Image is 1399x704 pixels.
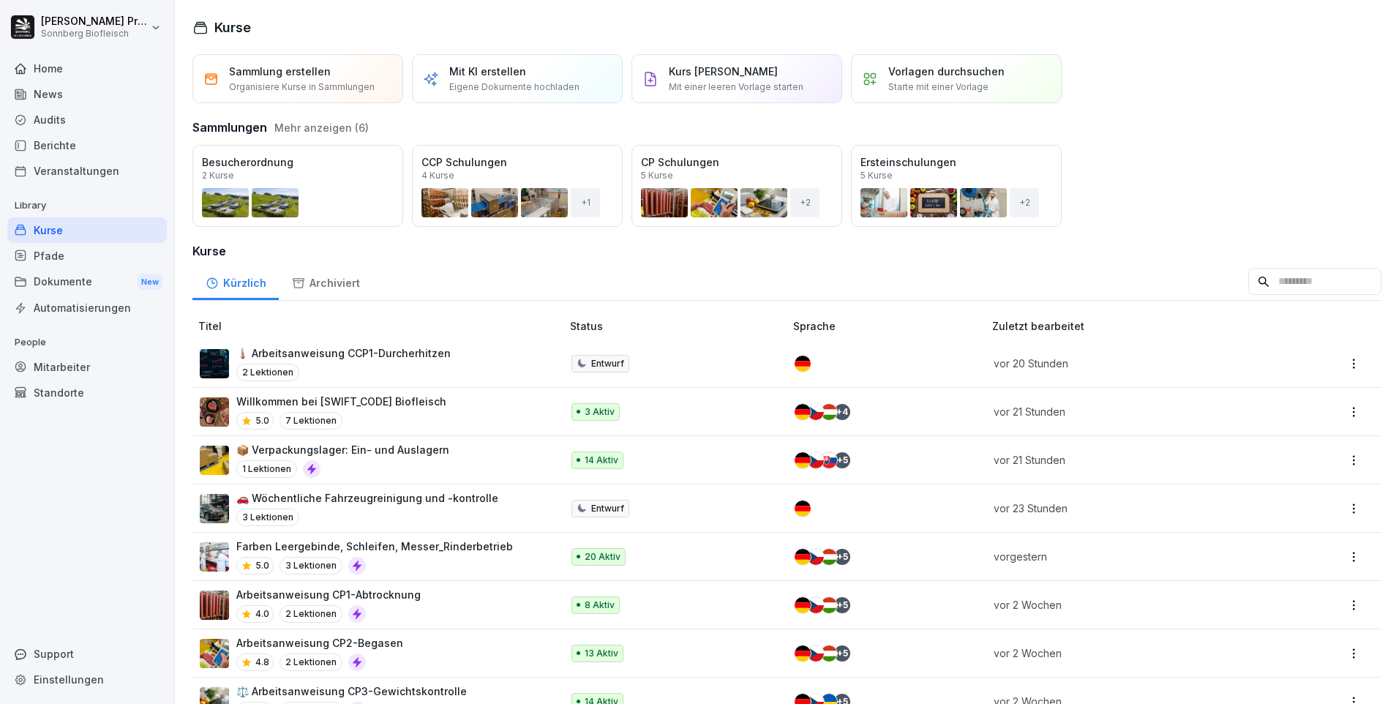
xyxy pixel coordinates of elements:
img: hj9o9v8kzxvzc93uvlzx86ct.png [200,639,229,668]
div: + 5 [834,452,850,468]
img: sk.svg [821,452,837,468]
a: CCP Schulungen4 Kurse+1 [412,145,623,227]
img: hu.svg [821,404,837,420]
a: Archiviert [279,263,372,300]
div: + 5 [834,645,850,662]
p: CCP Schulungen [421,154,613,170]
p: [PERSON_NAME] Preßlauer [41,15,148,28]
div: Kurse [7,217,167,243]
p: 3 Aktiv [585,405,615,419]
button: Mehr anzeigen (6) [274,120,369,135]
img: vq64qnx387vm2euztaeei3pt.png [200,397,229,427]
img: g1mf2oopp3hpfy5j4nli41fj.png [200,446,229,475]
img: cz.svg [808,597,824,613]
img: de.svg [795,549,811,565]
p: 7 Lektionen [280,412,342,430]
p: Besucherordnung [202,154,394,170]
a: CP Schulungen5 Kurse+2 [631,145,842,227]
p: 2 Lektionen [236,364,299,381]
p: Zuletzt bearbeitet [992,318,1282,334]
p: Willkommen bei [SWIFT_CODE] Biofleisch [236,394,446,409]
p: 14 Aktiv [585,454,618,467]
p: Eigene Dokumente hochladen [449,80,580,94]
a: Ersteinschulungen5 Kurse+2 [851,145,1062,227]
p: 5 Kurse [860,171,893,180]
p: 4.8 [255,656,269,669]
p: Starte mit einer Vorlage [888,80,989,94]
img: de.svg [795,452,811,468]
img: de.svg [795,404,811,420]
img: hu.svg [821,597,837,613]
p: CP Schulungen [641,154,833,170]
img: k0h6p37rkucdi2nwfcseq2gb.png [200,542,229,572]
a: Berichte [7,132,167,158]
img: hu.svg [821,645,837,662]
p: Library [7,194,167,217]
p: 8 Aktiv [585,599,615,612]
p: 🌡️ Arbeitsanweisung CCP1-Durcherhitzen [236,345,451,361]
img: hdba4it9v1da57zfw1s4t85s.png [200,349,229,378]
p: Arbeitsanweisung CP2-Begasen [236,635,403,651]
a: Besucherordnung2 Kurse [192,145,403,227]
p: Organisiere Kurse in Sammlungen [229,80,375,94]
p: Entwurf [591,502,624,515]
a: Automatisierungen [7,295,167,321]
img: de.svg [795,356,811,372]
p: Sonnberg Biofleisch [41,29,148,39]
div: Dokumente [7,269,167,296]
div: Support [7,641,167,667]
p: 3 Lektionen [236,509,299,526]
p: vor 2 Wochen [994,645,1264,661]
img: ysa0h7rnlk6gvd0mioq5fj5j.png [200,494,229,523]
a: News [7,81,167,107]
h3: Kurse [192,242,1381,260]
img: de.svg [795,501,811,517]
p: Mit einer leeren Vorlage starten [669,80,803,94]
p: Vorlagen durchsuchen [888,64,1005,79]
img: mphigpm8jrcai41dtx68as7p.png [200,591,229,620]
div: + 2 [1010,188,1039,217]
img: de.svg [795,645,811,662]
p: vorgestern [994,549,1264,564]
a: Pfade [7,243,167,269]
p: Arbeitsanweisung CP1-Abtrocknung [236,587,421,602]
div: + 5 [834,549,850,565]
a: Audits [7,107,167,132]
img: cz.svg [808,452,824,468]
a: Kürzlich [192,263,279,300]
p: Sprache [793,318,986,334]
a: DokumenteNew [7,269,167,296]
p: Titel [198,318,564,334]
p: 4.0 [255,607,269,621]
a: Mitarbeiter [7,354,167,380]
img: de.svg [795,597,811,613]
p: 13 Aktiv [585,647,618,660]
h3: Sammlungen [192,119,267,136]
p: vor 21 Stunden [994,452,1264,468]
p: 🚗 Wöchentliche Fahrzeugreinigung und -kontrolle [236,490,498,506]
p: ⚖️ Arbeitsanweisung CP3-Gewichtskontrolle [236,684,467,699]
div: + 1 [571,188,600,217]
a: Einstellungen [7,667,167,692]
p: 5.0 [255,559,269,572]
a: Veranstaltungen [7,158,167,184]
img: cz.svg [808,645,824,662]
p: 5.0 [255,414,269,427]
p: Kurs [PERSON_NAME] [669,64,778,79]
a: Home [7,56,167,81]
p: 2 Lektionen [280,605,342,623]
p: Entwurf [591,357,624,370]
div: New [138,274,162,291]
a: Standorte [7,380,167,405]
p: 2 Kurse [202,171,234,180]
p: Mit KI erstellen [449,64,526,79]
p: People [7,331,167,354]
